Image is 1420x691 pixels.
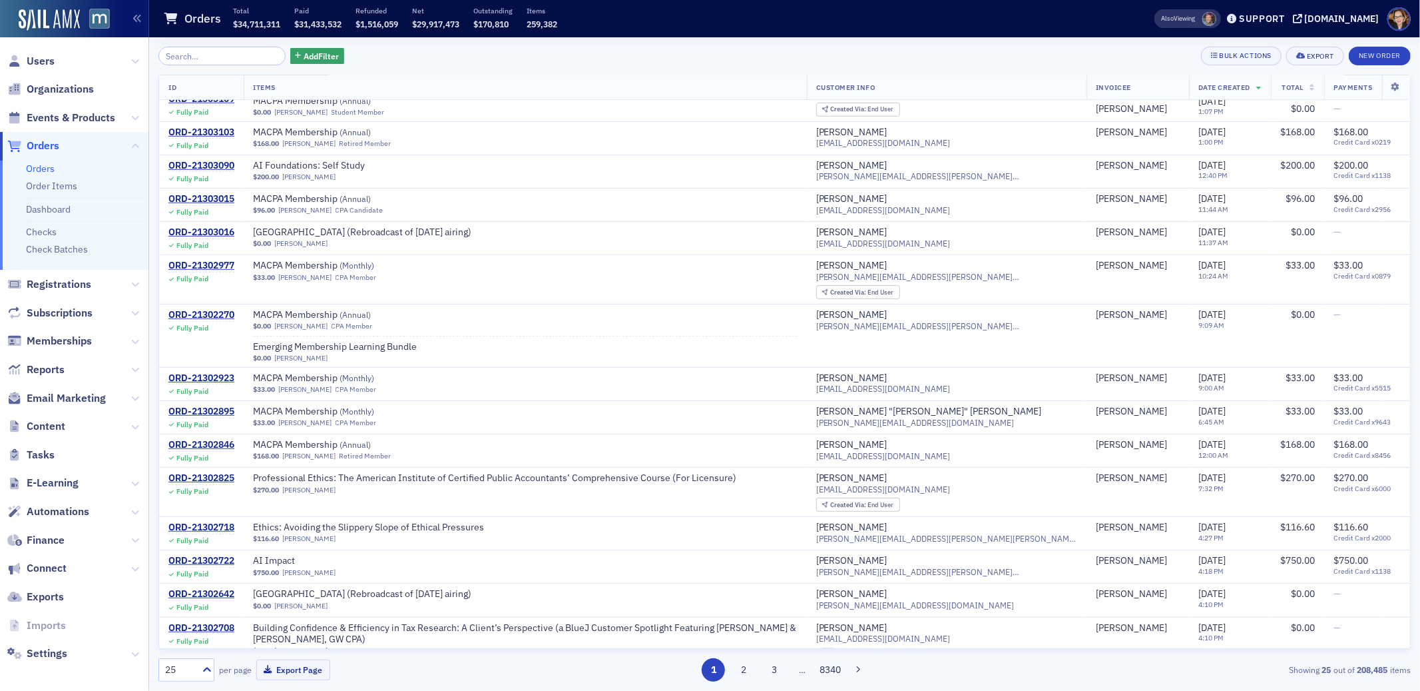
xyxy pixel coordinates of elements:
[282,139,336,148] a: [PERSON_NAME]
[27,306,93,321] span: Subscriptions
[274,322,328,331] a: [PERSON_NAME]
[1198,205,1228,214] time: 11:44 AM
[253,227,471,239] a: [GEOGRAPHIC_DATA] (Rebroadcast of [DATE] airing)
[7,419,65,434] a: Content
[1096,439,1167,451] div: [PERSON_NAME]
[274,239,328,248] a: [PERSON_NAME]
[1096,309,1180,321] span: Andrea Sakala
[26,163,55,175] a: Orders
[7,504,89,519] a: Automations
[336,273,377,282] div: CPA Member
[253,341,421,353] span: Emerging Membership Learning Bundle
[27,277,91,292] span: Registrations
[1387,7,1411,31] span: Profile
[1096,555,1167,567] a: [PERSON_NAME]
[816,239,951,249] span: [EMAIL_ADDRESS][DOMAIN_NAME]
[168,472,234,484] a: ORD-21302825
[253,406,421,418] span: MACPA Membership
[340,139,391,148] div: Retired Member
[253,309,421,321] a: MACPA Membership (Annual)
[1198,238,1228,247] time: 11:37 AM
[816,372,887,384] a: [PERSON_NAME]
[1286,47,1344,65] button: Export
[702,658,725,682] button: 1
[1333,259,1363,271] span: $33.00
[1201,47,1282,65] button: Bulk Actions
[1286,193,1315,205] span: $96.00
[168,227,234,239] a: ORD-21303016
[168,193,234,205] a: ORD-21303015
[274,646,328,655] a: [PERSON_NAME]
[1198,259,1226,271] span: [DATE]
[7,82,94,97] a: Organizations
[168,309,234,321] a: ORD-21302270
[176,108,208,117] div: Fully Paid
[816,522,887,534] div: [PERSON_NAME]
[1198,321,1224,330] time: 9:09 AM
[27,54,55,69] span: Users
[412,6,459,15] p: Net
[27,391,106,406] span: Email Marketing
[256,660,330,680] button: Export Page
[816,138,951,148] span: [EMAIL_ADDRESS][DOMAIN_NAME]
[340,95,371,105] span: ( Annual )
[184,11,221,27] h1: Orders
[253,260,421,272] a: MACPA Membership (Monthly)
[1096,227,1167,239] a: [PERSON_NAME]
[168,127,234,139] div: ORD-21303103
[253,193,421,205] a: MACPA Membership (Annual)
[253,160,421,172] span: AI Foundations: Self Study
[1282,83,1304,92] span: Total
[732,658,756,682] button: 2
[26,203,71,215] a: Dashboard
[1096,372,1167,384] a: [PERSON_NAME]
[253,206,275,215] span: $96.00
[27,561,67,576] span: Connect
[816,309,887,321] div: [PERSON_NAME]
[278,273,332,282] a: [PERSON_NAME]
[27,362,65,377] span: Reports
[1096,406,1167,418] div: [PERSON_NAME]
[816,193,887,205] a: [PERSON_NAME]
[27,419,65,434] span: Content
[816,83,875,92] span: Customer Info
[89,9,110,29] img: SailAMX
[7,448,55,462] a: Tasks
[1305,13,1379,25] div: [DOMAIN_NAME]
[830,288,867,297] span: Created Via :
[816,406,1042,418] div: [PERSON_NAME] "[PERSON_NAME]" [PERSON_NAME]
[7,111,115,125] a: Events & Products
[1198,126,1226,138] span: [DATE]
[1096,160,1180,172] span: Olga Shyyan
[816,588,887,600] div: [PERSON_NAME]
[340,260,374,271] span: ( Monthly )
[282,534,336,543] a: [PERSON_NAME]
[274,602,328,610] a: [PERSON_NAME]
[80,9,110,31] a: View Homepage
[294,6,342,15] p: Paid
[332,108,385,117] div: Student Member
[7,391,106,406] a: Email Marketing
[253,472,736,484] a: Professional Ethics: The American Institute of Certified Public Accountants’ Comprehensive Course...
[1349,49,1411,61] a: New Order
[473,6,513,15] p: Outstanding
[816,103,900,117] div: Created Via: End User
[1162,14,1196,23] span: Viewing
[253,83,276,92] span: Items
[1096,260,1180,272] span: Ryan Lawrence
[1333,159,1368,171] span: $200.00
[816,127,887,139] a: [PERSON_NAME]
[762,658,786,682] button: 3
[816,555,887,567] div: [PERSON_NAME]
[304,50,339,62] span: Add Filter
[1096,622,1167,634] div: [PERSON_NAME]
[253,555,421,567] a: AI Impact
[1333,272,1401,281] span: Credit Card x0879
[1096,522,1167,534] div: [PERSON_NAME]
[1096,193,1180,205] span: Michael Roe
[7,334,92,348] a: Memberships
[168,522,234,534] a: ORD-21302718
[168,439,234,451] a: ORD-21302846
